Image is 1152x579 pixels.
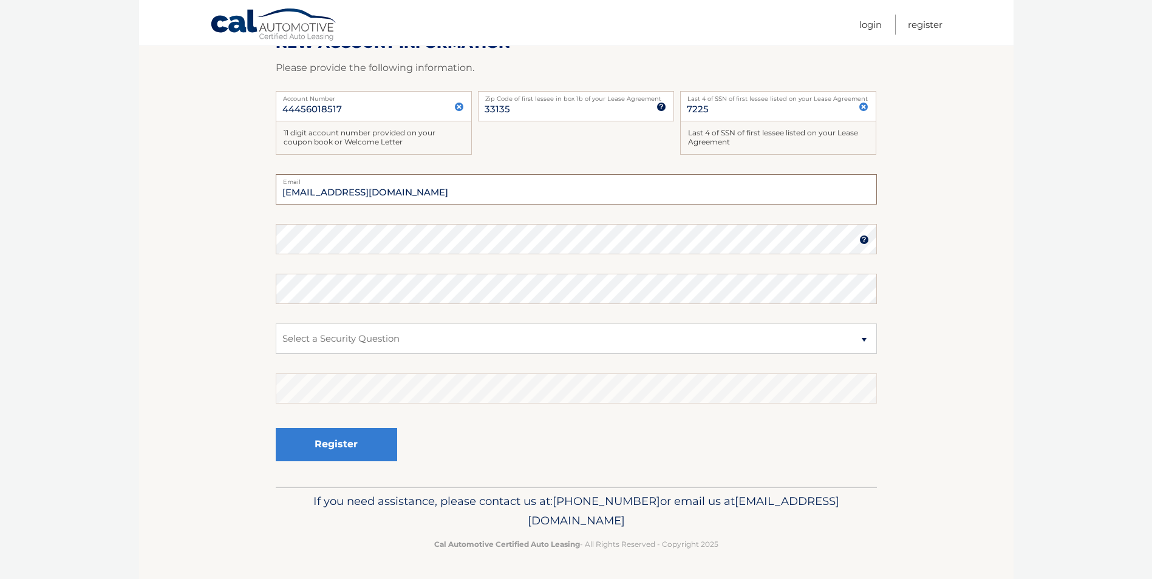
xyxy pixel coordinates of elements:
label: Zip Code of first lessee in box 1b of your Lease Agreement [478,91,674,101]
p: If you need assistance, please contact us at: or email us at [284,492,869,530]
label: Account Number [276,91,472,101]
label: Last 4 of SSN of first lessee listed on your Lease Agreement [680,91,876,101]
span: [PHONE_NUMBER] [553,494,660,508]
input: Email [276,174,877,205]
div: 11 digit account number provided on your coupon book or Welcome Letter [276,121,472,155]
div: Last 4 of SSN of first lessee listed on your Lease Agreement [680,121,876,155]
img: tooltip.svg [859,235,869,245]
p: Please provide the following information. [276,59,877,76]
p: - All Rights Reserved - Copyright 2025 [284,538,869,550]
img: tooltip.svg [656,102,666,112]
input: Zip Code [478,91,674,121]
input: SSN or EIN (last 4 digits only) [680,91,876,121]
a: Login [859,15,882,35]
strong: Cal Automotive Certified Auto Leasing [434,540,580,549]
label: Email [276,174,877,184]
a: Register [908,15,942,35]
img: close.svg [859,102,868,112]
button: Register [276,428,397,461]
a: Cal Automotive [210,8,338,43]
input: Account Number [276,91,472,121]
img: close.svg [454,102,464,112]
